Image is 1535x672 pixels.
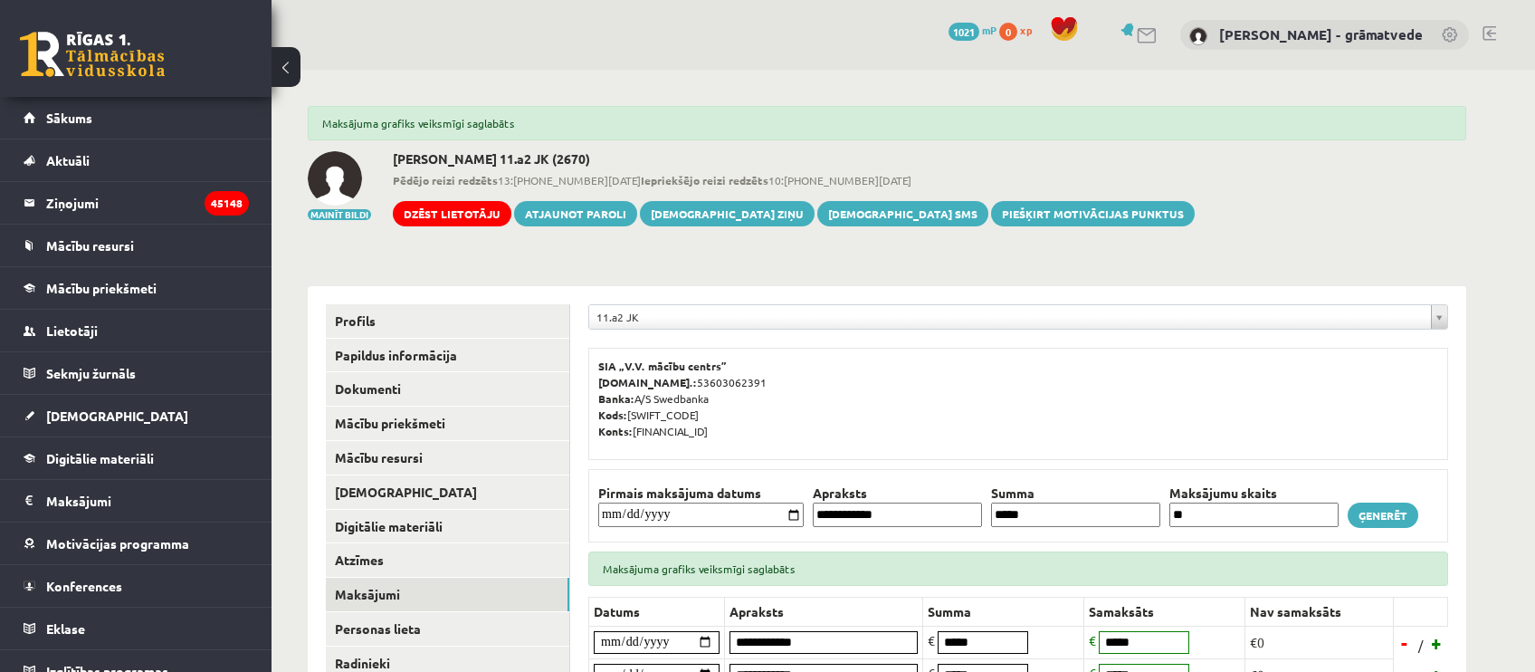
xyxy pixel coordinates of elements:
[999,23,1017,41] span: 0
[393,172,1195,188] span: 13:[PHONE_NUMBER][DATE] 10:[PHONE_NUMBER][DATE]
[817,201,988,226] a: [DEMOGRAPHIC_DATA] SMS
[46,578,122,594] span: Konferences
[326,372,569,406] a: Dokumenti
[514,201,637,226] a: Atjaunot paroli
[1089,632,1096,648] span: €
[326,578,569,611] a: Maksājumi
[326,407,569,440] a: Mācību priekšmeti
[46,182,249,224] legend: Ziņojumi
[24,395,249,437] a: [DEMOGRAPHIC_DATA]
[24,97,249,139] a: Sākums
[24,523,249,564] a: Motivācijas programma
[1416,636,1425,655] span: /
[205,191,249,216] i: 45148
[308,209,371,220] button: Mainīt bildi
[589,597,725,626] th: Datums
[24,480,249,522] a: Maksājumi
[326,441,569,475] a: Mācību resursi
[46,408,188,424] span: [DEMOGRAPHIC_DATA]
[588,552,1448,586] div: Maksājuma grafiks veiksmīgi saglabāts
[598,358,1438,439] p: 53603062391 A/S Swedbanka [SWIFT_CODE] [FINANCIAL_ID]
[24,310,249,351] a: Lietotāji
[1245,597,1394,626] th: Nav samaksāts
[393,151,1195,167] h2: [PERSON_NAME] 11.a2 JK (2670)
[308,151,362,206] img: Aleksandrs Maļcevs
[598,375,697,389] b: [DOMAIN_NAME].:
[24,565,249,607] a: Konferences
[1396,629,1414,657] a: -
[46,480,249,522] legend: Maksājumi
[24,182,249,224] a: Ziņojumi45148
[46,450,154,466] span: Digitālie materiāli
[46,620,85,637] span: Eklase
[596,305,1424,329] span: 11.a2 JK
[46,365,136,381] span: Sekmju žurnāls
[326,510,569,543] a: Digitālie materiāli
[1165,484,1343,503] th: Maksājumu skaits
[1219,25,1423,43] a: [PERSON_NAME] - grāmatvede
[991,201,1195,226] a: Piešķirt motivācijas punktus
[598,424,633,438] b: Konts:
[24,608,249,649] a: Eklase
[999,23,1041,37] a: 0 xp
[1084,597,1245,626] th: Samaksāts
[987,484,1165,503] th: Summa
[308,106,1466,140] div: Maksājuma grafiks veiksmīgi saglabāts
[20,32,165,77] a: Rīgas 1. Tālmācības vidusskola
[594,484,808,503] th: Pirmais maksājuma datums
[46,535,189,552] span: Motivācijas programma
[808,484,987,503] th: Apraksts
[46,152,90,168] span: Aktuāli
[1020,23,1032,37] span: xp
[46,237,134,254] span: Mācību resursi
[393,201,511,226] a: Dzēst lietotāju
[1428,629,1446,657] a: +
[46,280,157,296] span: Mācību priekšmeti
[326,475,569,509] a: [DEMOGRAPHIC_DATA]
[46,322,98,339] span: Lietotāji
[949,23,979,41] span: 1021
[326,304,569,338] a: Profils
[1189,27,1207,45] img: Antra Sondore - grāmatvede
[1245,626,1394,658] td: €0
[923,597,1084,626] th: Summa
[326,612,569,646] a: Personas lieta
[1348,503,1418,528] a: Ģenerēt
[24,437,249,479] a: Digitālie materiāli
[598,391,634,406] b: Banka:
[46,110,92,126] span: Sākums
[24,352,249,394] a: Sekmju žurnāls
[725,597,923,626] th: Apraksts
[949,23,996,37] a: 1021 mP
[598,408,627,422] b: Kods:
[393,173,498,187] b: Pēdējo reizi redzēts
[982,23,996,37] span: mP
[24,267,249,309] a: Mācību priekšmeti
[598,359,728,373] b: SIA „V.V. mācību centrs”
[24,225,249,266] a: Mācību resursi
[326,543,569,577] a: Atzīmes
[24,139,249,181] a: Aktuāli
[928,632,935,648] span: €
[326,339,569,372] a: Papildus informācija
[589,305,1447,329] a: 11.a2 JK
[641,173,768,187] b: Iepriekšējo reizi redzēts
[640,201,815,226] a: [DEMOGRAPHIC_DATA] ziņu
